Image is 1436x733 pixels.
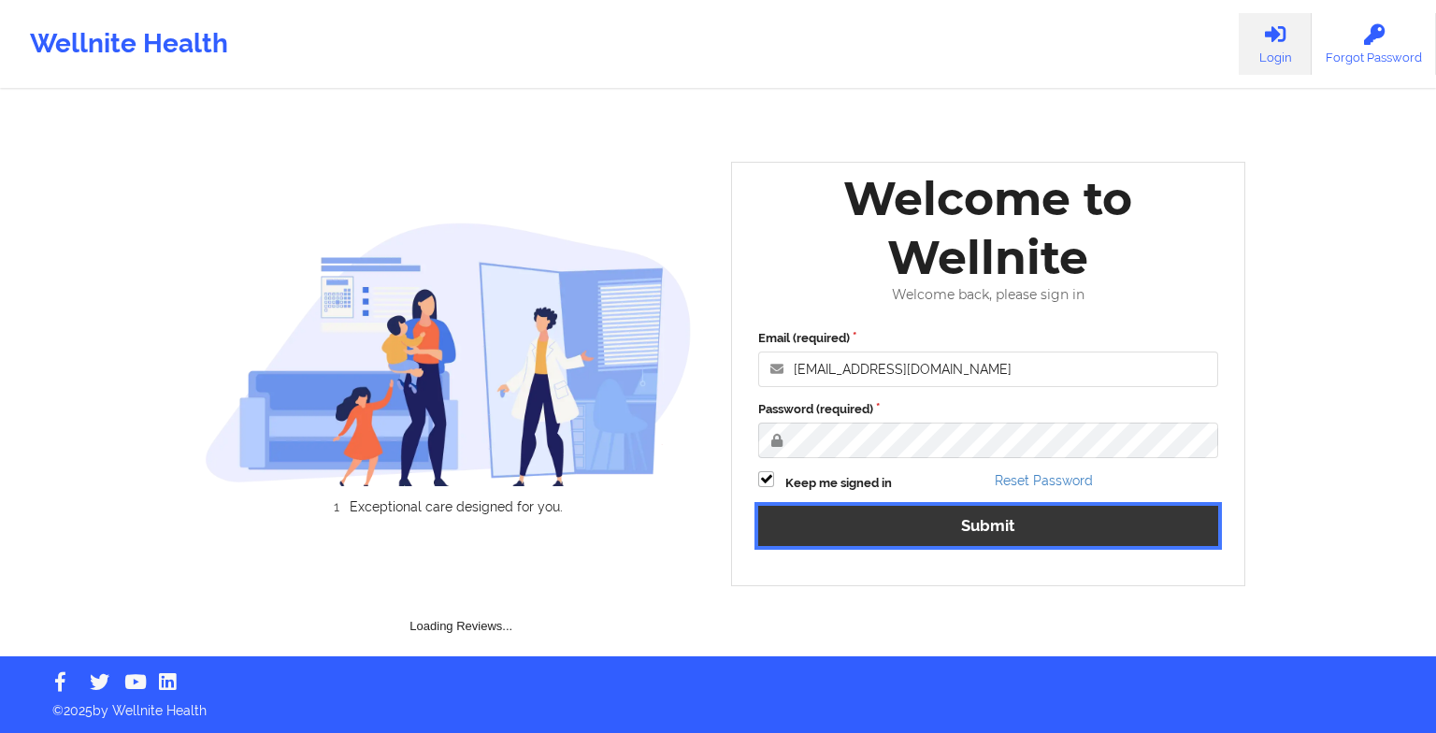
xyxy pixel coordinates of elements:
[758,329,1218,348] label: Email (required)
[221,499,692,514] li: Exceptional care designed for you.
[39,688,1397,720] p: © 2025 by Wellnite Health
[745,169,1231,287] div: Welcome to Wellnite
[995,473,1093,488] a: Reset Password
[205,222,693,486] img: wellnite-auth-hero_200.c722682e.png
[745,287,1231,303] div: Welcome back, please sign in
[758,400,1218,419] label: Password (required)
[758,506,1218,546] button: Submit
[1312,13,1436,75] a: Forgot Password
[758,352,1218,387] input: Email address
[1239,13,1312,75] a: Login
[785,474,892,493] label: Keep me signed in
[205,546,719,636] div: Loading Reviews...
